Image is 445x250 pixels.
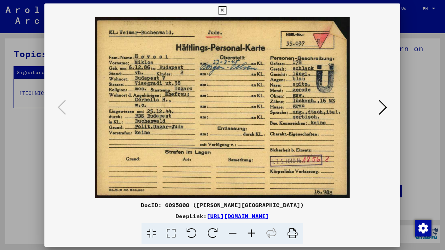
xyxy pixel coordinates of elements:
div: DocID: 6095808 ([PERSON_NAME][GEOGRAPHIC_DATA]) [44,201,400,209]
a: [URL][DOMAIN_NAME] [207,213,269,220]
div: Change consent [414,220,431,236]
img: 001.jpg [68,17,377,198]
div: DeepLink: [44,212,400,220]
img: Change consent [415,220,431,236]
